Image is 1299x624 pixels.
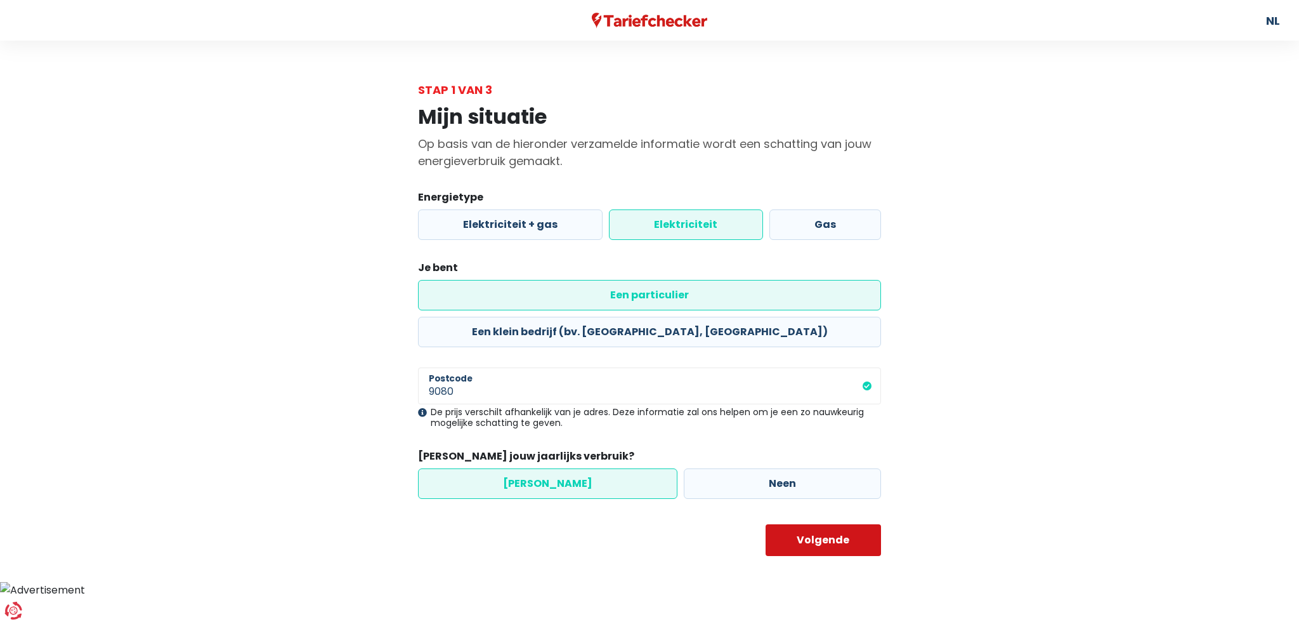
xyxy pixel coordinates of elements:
[684,468,881,499] label: Neen
[418,105,881,129] h1: Mijn situatie
[769,209,881,240] label: Gas
[418,449,881,468] legend: [PERSON_NAME] jouw jaarlijks verbruik?
[418,280,881,310] label: Een particulier
[418,407,881,428] div: De prijs verschilt afhankelijk van je adres. Deze informatie zal ons helpen om je een zo nauwkeur...
[418,468,677,499] label: [PERSON_NAME]
[418,260,881,280] legend: Je bent
[592,13,707,29] img: Tariefchecker logo
[418,190,881,209] legend: Energietype
[418,317,881,347] label: Een klein bedrijf (bv. [GEOGRAPHIC_DATA], [GEOGRAPHIC_DATA])
[418,368,881,404] input: 1000
[766,524,882,556] button: Volgende
[609,209,762,240] label: Elektriciteit
[418,209,603,240] label: Elektriciteit + gas
[418,81,881,98] div: Stap 1 van 3
[418,135,881,169] p: Op basis van de hieronder verzamelde informatie wordt een schatting van jouw energieverbruik gema...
